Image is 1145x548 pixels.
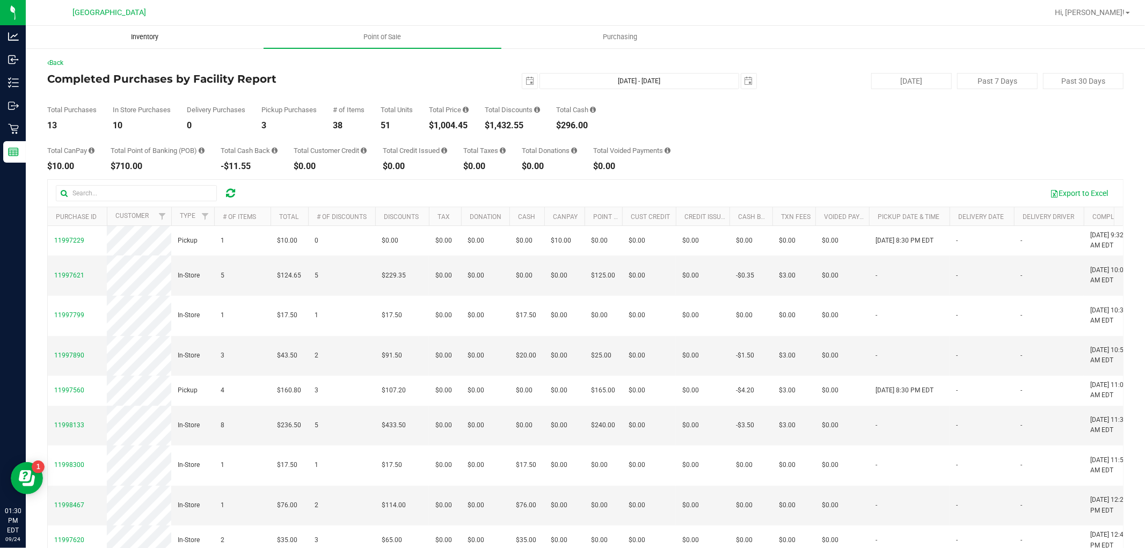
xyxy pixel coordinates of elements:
span: $107.20 [382,385,406,396]
span: In-Store [178,350,200,361]
span: $17.50 [277,310,297,320]
span: - [956,460,958,470]
span: $0.00 [551,535,567,545]
span: $0.00 [435,420,452,430]
button: Past 30 Days [1043,73,1124,89]
span: $0.00 [435,385,452,396]
span: $0.00 [629,385,645,396]
span: $0.00 [822,385,838,396]
span: 11997620 [54,536,84,544]
span: $43.50 [277,350,297,361]
a: Cust Credit [631,213,670,221]
div: $0.00 [383,162,447,171]
span: $0.00 [682,385,699,396]
span: - [956,535,958,545]
a: Discounts [384,213,419,221]
span: $0.00 [779,500,796,510]
span: - [956,350,958,361]
span: 5 [315,420,318,430]
p: 09/24 [5,535,21,543]
span: $0.00 [682,460,699,470]
i: Sum of the successful, non-voided CanPay payment transactions for all purchases in the date range. [89,147,94,154]
div: $296.00 [556,121,596,130]
span: $0.00 [822,271,838,281]
span: $0.00 [682,236,699,246]
div: Pickup Purchases [261,106,317,113]
div: Total Cash [556,106,596,113]
a: Completed At [1092,213,1139,221]
div: 10 [113,121,171,130]
span: $10.00 [277,236,297,246]
span: $0.00 [551,310,567,320]
inline-svg: Inbound [8,54,19,65]
span: 1 [221,500,224,510]
span: $0.00 [468,310,484,320]
i: Sum of the successful, non-voided point-of-banking payment transactions, both via payment termina... [199,147,205,154]
span: $124.65 [277,271,301,281]
span: - [1020,385,1022,396]
span: - [1020,500,1022,510]
div: 38 [333,121,364,130]
span: -$0.35 [736,271,754,281]
div: Total Voided Payments [593,147,670,154]
span: $0.00 [468,500,484,510]
span: $0.00 [822,500,838,510]
a: # of Discounts [317,213,367,221]
span: $0.00 [435,271,452,281]
span: 2 [315,500,318,510]
span: - [956,385,958,396]
span: - [876,350,877,361]
span: - [1020,460,1022,470]
span: - [876,500,877,510]
span: - [956,271,958,281]
a: Filter [196,207,214,225]
span: 5 [221,271,224,281]
a: Pickup Date & Time [878,213,939,221]
span: In-Store [178,310,200,320]
span: -$4.20 [736,385,754,396]
span: [DATE] 10:32 AM EDT [1090,305,1131,326]
span: $35.00 [277,535,297,545]
div: -$11.55 [221,162,278,171]
div: # of Items [333,106,364,113]
span: $0.00 [736,500,753,510]
span: $0.00 [468,460,484,470]
a: Filter [154,207,171,225]
span: [DATE] 11:38 AM EDT [1090,415,1131,435]
span: $0.00 [629,271,645,281]
span: $0.00 [682,310,699,320]
span: 11997621 [54,272,84,279]
span: $76.00 [277,500,297,510]
span: $0.00 [682,420,699,430]
span: $0.00 [382,236,398,246]
iframe: Resource center unread badge [32,461,45,473]
span: 11998133 [54,421,84,429]
span: $0.00 [468,385,484,396]
span: $0.00 [435,535,452,545]
span: $0.00 [551,500,567,510]
span: $0.00 [629,535,645,545]
span: 2 [221,535,224,545]
span: [DATE] 8:30 PM EDT [876,236,933,246]
span: $0.00 [822,236,838,246]
div: $10.00 [47,162,94,171]
i: Sum of the total taxes for all purchases in the date range. [500,147,506,154]
span: $0.00 [779,535,796,545]
div: Total CanPay [47,147,94,154]
span: - [956,236,958,246]
span: $0.00 [435,460,452,470]
inline-svg: Inventory [8,77,19,88]
a: Tax [437,213,450,221]
span: $0.00 [468,535,484,545]
span: - [1020,535,1022,545]
span: [DATE] 12:25 PM EDT [1090,495,1131,515]
span: -$3.50 [736,420,754,430]
span: 0 [315,236,318,246]
span: Point of Sale [349,32,416,42]
span: In-Store [178,420,200,430]
span: $0.00 [822,460,838,470]
span: 11998300 [54,461,84,469]
span: $0.00 [779,236,796,246]
span: Hi, [PERSON_NAME]! [1055,8,1125,17]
